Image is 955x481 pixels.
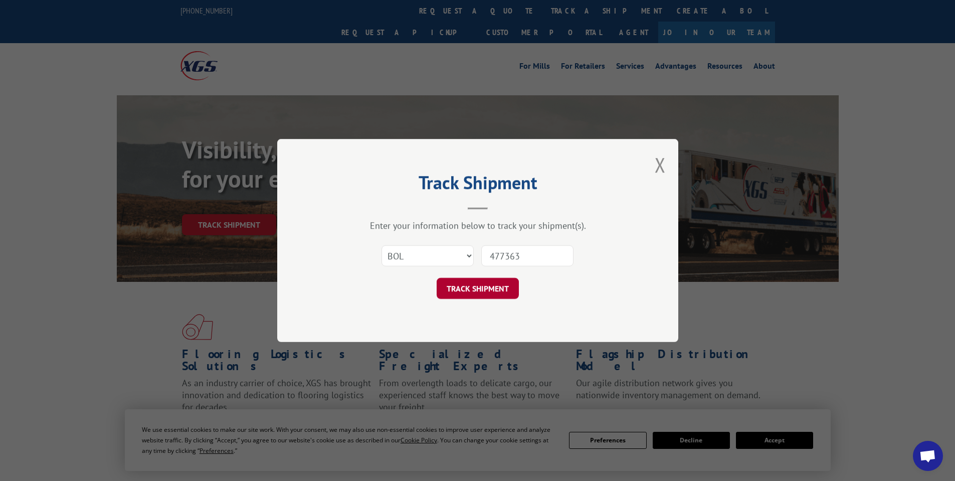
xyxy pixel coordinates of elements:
input: Number(s) [481,245,574,266]
button: Close modal [655,151,666,178]
div: Open chat [913,441,943,471]
h2: Track Shipment [327,176,628,195]
div: Enter your information below to track your shipment(s). [327,220,628,231]
button: TRACK SHIPMENT [437,278,519,299]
